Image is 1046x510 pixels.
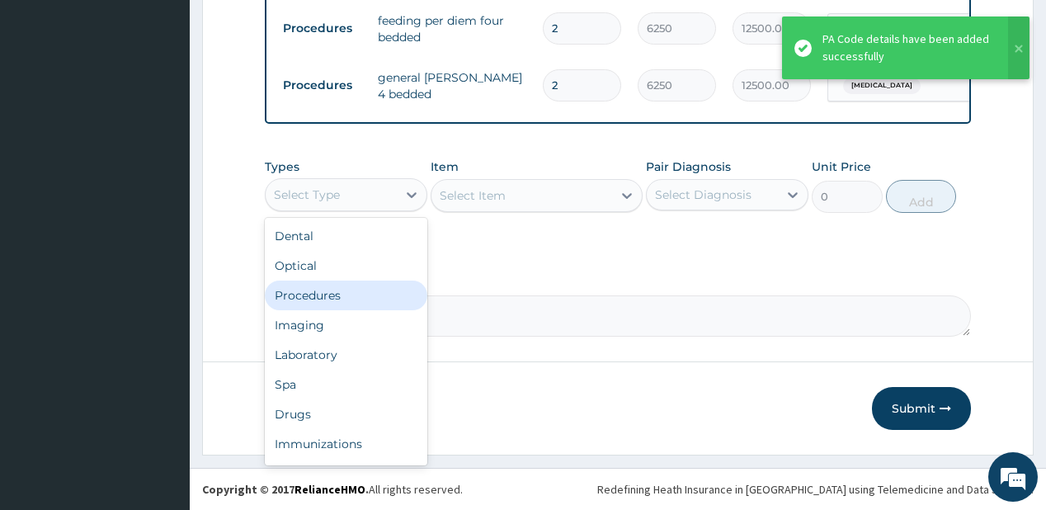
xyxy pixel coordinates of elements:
[265,160,299,174] label: Types
[275,70,370,101] td: Procedures
[265,459,427,489] div: Others
[265,429,427,459] div: Immunizations
[294,482,365,497] a: RelianceHMO
[370,61,535,111] td: general [PERSON_NAME] 4 bedded
[843,78,921,94] span: [MEDICAL_DATA]
[812,158,871,175] label: Unit Price
[190,468,1046,510] footer: All rights reserved.
[265,281,427,310] div: Procedures
[597,481,1034,498] div: Redefining Heath Insurance in [GEOGRAPHIC_DATA] using Telemedicine and Data Science!
[431,158,459,175] label: Item
[274,187,340,203] div: Select Type
[886,180,957,213] button: Add
[96,151,228,318] span: We're online!
[646,158,731,175] label: Pair Diagnosis
[265,251,427,281] div: Optical
[872,387,971,430] button: Submit
[202,482,369,497] strong: Copyright © 2017 .
[8,337,314,394] textarea: Type your message and hit 'Enter'
[265,221,427,251] div: Dental
[86,92,277,114] div: Chat with us now
[265,399,427,429] div: Drugs
[655,187,752,203] div: Select Diagnosis
[31,83,67,124] img: d_794563401_company_1708531726252_794563401
[265,340,427,370] div: Laboratory
[265,310,427,340] div: Imaging
[370,4,535,54] td: feeding per diem four bedded
[265,272,970,286] label: Comment
[822,31,992,65] div: PA Code details have been added successfully
[265,370,427,399] div: Spa
[275,13,370,44] td: Procedures
[271,8,310,48] div: Minimize live chat window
